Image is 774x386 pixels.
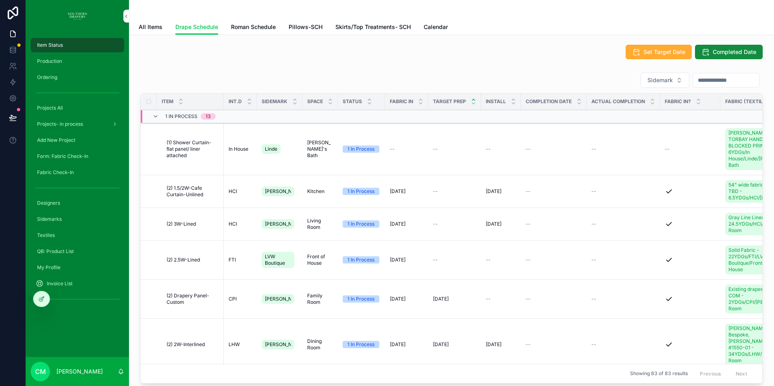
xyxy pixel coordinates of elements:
[37,121,83,127] span: Projects- in process
[665,98,691,105] span: Fabric in?
[265,341,291,348] span: [PERSON_NAME]
[526,221,582,227] a: --
[526,257,582,263] a: --
[343,341,380,348] a: 1 In Process
[433,341,449,348] span: [DATE]
[37,74,57,81] span: Ordering
[229,257,252,263] a: FTI
[347,220,375,228] div: 1 In Process
[347,188,375,195] div: 1 In Process
[591,257,596,263] span: --
[307,338,333,351] a: Dining Room
[229,146,252,152] a: In House
[37,137,75,143] span: Add New Project
[433,257,438,263] span: --
[591,221,655,227] a: --
[37,200,60,206] span: Designers
[307,218,333,230] span: Living Room
[335,20,411,36] a: Skirts/Top Treatments- SCH
[591,146,596,152] span: --
[31,117,124,131] a: Projects- in process
[725,98,768,105] span: Fabric (Textile)
[37,42,63,48] span: Item Status
[166,139,219,159] span: (1) Shower Curtain- flat panel/ liner attached
[433,188,438,195] span: --
[31,149,124,164] a: Form: Fabric Check-In
[390,98,413,105] span: Fabric IN
[229,221,237,227] span: HCI
[31,260,124,275] a: My Profile
[37,216,62,222] span: Sidemarks
[37,58,62,64] span: Production
[390,341,406,348] span: [DATE]
[343,98,362,105] span: Status
[31,54,124,68] a: Production
[390,341,423,348] a: [DATE]
[262,338,298,351] a: [PERSON_NAME]
[433,296,449,302] span: [DATE]
[486,257,491,263] span: --
[262,143,298,156] a: Linde
[166,293,219,305] span: (2) Drapery Panel- Custom
[526,221,531,227] span: --
[591,341,596,348] span: --
[591,341,655,348] a: --
[31,276,124,291] a: Invoice List
[229,98,242,105] span: Int.D
[486,98,506,105] span: Install
[486,341,501,348] span: [DATE]
[390,146,395,152] span: --
[229,341,252,348] a: LHW
[343,256,380,264] a: 1 In Process
[229,257,236,263] span: FTI
[433,296,476,302] a: [DATE]
[307,188,333,195] a: Kitchen
[390,296,406,302] span: [DATE]
[265,296,291,302] span: [PERSON_NAME]
[591,146,655,152] a: --
[433,188,476,195] a: --
[37,153,88,160] span: Form: Fabric Check-In
[166,185,219,198] a: (2) 1.5/2W-Cafe Curtain-Unlined
[175,20,218,35] a: Drape Schedule
[307,253,333,266] span: Front of House
[37,264,60,271] span: My Profile
[166,257,200,263] span: (2) 2.5W-Lined
[486,146,491,152] span: --
[591,221,596,227] span: --
[347,256,375,264] div: 1 In Process
[166,341,205,348] span: (2) 2W-Interlined
[265,146,277,152] span: Linde
[626,45,692,59] button: Set Target Date
[262,185,298,198] a: [PERSON_NAME]
[139,20,162,36] a: All Items
[486,221,501,227] span: [DATE]
[265,221,291,227] span: [PERSON_NAME]
[229,296,237,302] span: CPI
[713,48,756,56] span: Completed Date
[591,257,655,263] a: --
[206,113,211,120] div: 13
[526,188,582,195] a: --
[390,296,423,302] a: [DATE]
[229,296,252,302] a: CPI
[526,188,531,195] span: --
[139,23,162,31] span: All Items
[347,145,375,153] div: 1 In Process
[390,257,406,263] span: [DATE]
[526,341,531,348] span: --
[262,98,287,105] span: Sidemark
[175,23,218,31] span: Drape Schedule
[31,101,124,115] a: Projects All
[37,232,55,239] span: Textiles
[591,98,645,105] span: Actual completion
[486,341,516,348] a: [DATE]
[231,23,276,31] span: Roman Schedule
[591,296,596,302] span: --
[31,244,124,259] a: QB: Product List
[229,146,248,152] span: In House
[166,221,196,227] span: (2) 3W-Lined
[31,70,124,85] a: Ordering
